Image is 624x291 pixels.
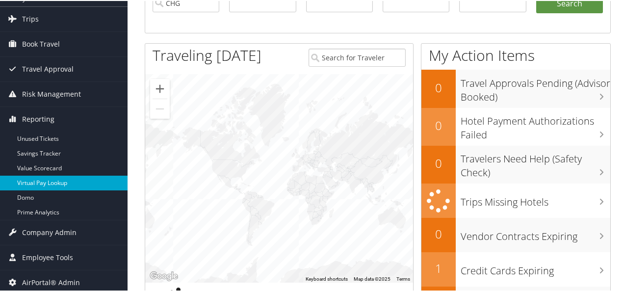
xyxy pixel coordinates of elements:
[421,44,610,65] h1: My Action Items
[421,183,610,217] a: Trips Missing Hotels
[22,106,54,131] span: Reporting
[421,225,456,241] h2: 0
[461,224,610,242] h3: Vendor Contracts Expiring
[150,98,170,118] button: Zoom out
[421,145,610,183] a: 0Travelers Need Help (Safety Check)
[461,108,610,141] h3: Hotel Payment Authorizations Failed
[421,116,456,133] h2: 0
[461,146,610,179] h3: Travelers Need Help (Safety Check)
[461,258,610,277] h3: Credit Cards Expiring
[421,107,610,145] a: 0Hotel Payment Authorizations Failed
[309,48,405,66] input: Search for Traveler
[22,31,60,55] span: Book Travel
[421,217,610,251] a: 0Vendor Contracts Expiring
[421,154,456,171] h2: 0
[150,78,170,98] button: Zoom in
[148,269,180,282] img: Google
[421,79,456,95] h2: 0
[354,275,390,281] span: Map data ©2025
[22,6,39,30] span: Trips
[22,244,73,269] span: Employee Tools
[22,219,77,244] span: Company Admin
[22,56,74,80] span: Travel Approval
[461,189,610,208] h3: Trips Missing Hotels
[22,81,81,106] span: Risk Management
[148,269,180,282] a: Open this area in Google Maps (opens a new window)
[461,71,610,103] h3: Travel Approvals Pending (Advisor Booked)
[306,275,348,282] button: Keyboard shortcuts
[153,44,261,65] h1: Traveling [DATE]
[421,69,610,106] a: 0Travel Approvals Pending (Advisor Booked)
[421,259,456,276] h2: 1
[396,275,410,281] a: Terms (opens in new tab)
[421,251,610,286] a: 1Credit Cards Expiring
